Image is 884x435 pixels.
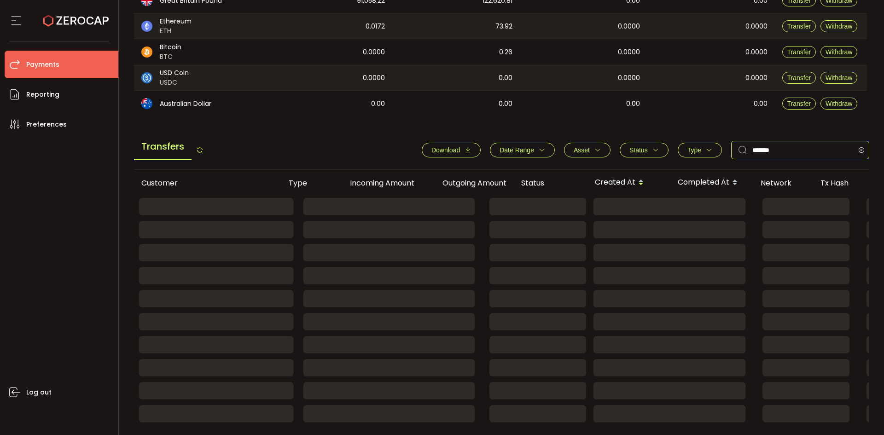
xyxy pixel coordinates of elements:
[26,118,67,131] span: Preferences
[820,46,857,58] button: Withdraw
[564,143,611,157] button: Asset
[826,74,852,81] span: Withdraw
[782,46,816,58] button: Transfer
[826,23,852,30] span: Withdraw
[787,100,811,107] span: Transfer
[26,58,59,71] span: Payments
[618,73,640,83] span: 0.0000
[574,146,590,154] span: Asset
[281,178,330,188] div: Type
[134,178,281,188] div: Customer
[754,99,768,109] span: 0.00
[745,47,768,58] span: 0.0000
[160,42,181,52] span: Bitcoin
[363,73,385,83] span: 0.0000
[618,47,640,58] span: 0.0000
[141,21,152,32] img: eth_portfolio.svg
[495,21,512,32] span: 73.92
[626,99,640,109] span: 0.00
[687,146,701,154] span: Type
[787,48,811,56] span: Transfer
[587,175,670,191] div: Created At
[160,17,192,26] span: Ethereum
[26,88,59,101] span: Reporting
[141,98,152,109] img: aud_portfolio.svg
[618,21,640,32] span: 0.0000
[782,72,816,84] button: Transfer
[160,26,192,36] span: ETH
[782,20,816,32] button: Transfer
[371,99,385,109] span: 0.00
[678,143,722,157] button: Type
[422,178,514,188] div: Outgoing Amount
[629,146,648,154] span: Status
[499,99,512,109] span: 0.00
[490,143,555,157] button: Date Range
[160,68,189,78] span: USD Coin
[782,98,816,110] button: Transfer
[366,21,385,32] span: 0.0172
[787,74,811,81] span: Transfer
[514,178,587,188] div: Status
[499,73,512,83] span: 0.00
[826,48,852,56] span: Withdraw
[141,72,152,83] img: usdc_portfolio.svg
[141,46,152,58] img: btc_portfolio.svg
[500,146,534,154] span: Date Range
[777,336,884,435] iframe: Chat Widget
[820,98,857,110] button: Withdraw
[26,386,52,399] span: Log out
[745,21,768,32] span: 0.0000
[134,134,192,160] span: Transfers
[820,20,857,32] button: Withdraw
[753,178,813,188] div: Network
[745,73,768,83] span: 0.0000
[670,175,753,191] div: Completed At
[363,47,385,58] span: 0.0000
[330,178,422,188] div: Incoming Amount
[620,143,669,157] button: Status
[160,99,211,109] span: Australian Dollar
[787,23,811,30] span: Transfer
[820,72,857,84] button: Withdraw
[160,78,189,87] span: USDC
[499,47,512,58] span: 0.26
[422,143,481,157] button: Download
[431,146,460,154] span: Download
[826,100,852,107] span: Withdraw
[160,52,181,62] span: BTC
